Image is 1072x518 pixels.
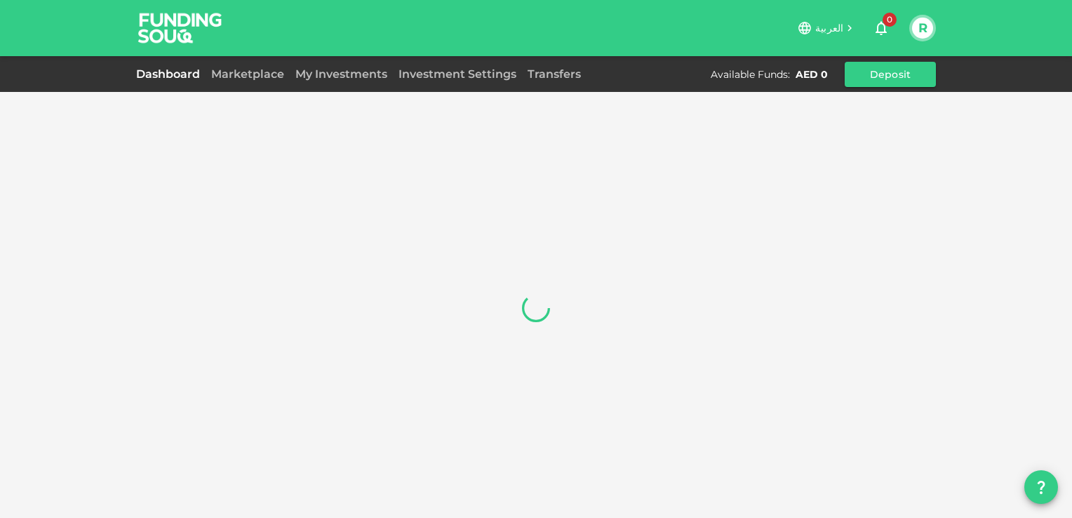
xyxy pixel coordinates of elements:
[711,67,790,81] div: Available Funds :
[290,67,393,81] a: My Investments
[522,67,587,81] a: Transfers
[136,67,206,81] a: Dashboard
[912,18,933,39] button: R
[393,67,522,81] a: Investment Settings
[867,14,895,42] button: 0
[845,62,936,87] button: Deposit
[815,22,843,34] span: العربية
[1024,470,1058,504] button: question
[796,67,828,81] div: AED 0
[883,13,897,27] span: 0
[206,67,290,81] a: Marketplace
